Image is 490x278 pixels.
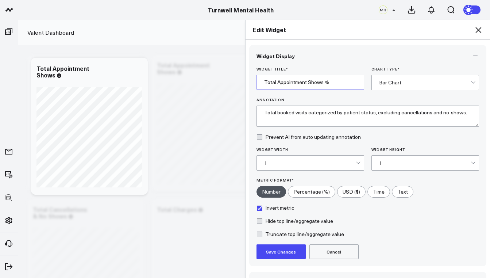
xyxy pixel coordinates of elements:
div: Bar Chart [379,80,471,85]
label: Invert metric [256,205,294,211]
label: Number [256,186,286,198]
button: Save Changes [256,244,306,259]
label: Widget Width [256,147,364,152]
div: MQ [379,5,387,14]
label: Metric Format* [256,178,479,182]
label: Widget Title * [256,67,364,71]
button: Cancel [309,244,359,259]
div: 1 [379,160,471,166]
button: Widget Display [249,45,487,67]
div: 1 [264,160,356,166]
textarea: Total booked visits categorized by patient status, excluding cancellations and no-shows. [256,106,479,127]
span: + [392,7,396,12]
button: + [389,5,398,14]
label: Text [392,186,413,198]
a: Turnwell Mental Health [208,6,274,14]
label: Percentage (%) [288,186,335,198]
h2: Edit Widget [253,26,483,34]
label: Annotation [256,98,479,102]
label: USD ($) [337,186,366,198]
label: Hide top line/aggregate value [256,218,333,224]
label: Chart Type * [371,67,479,71]
label: Prevent AI from auto updating annotation [256,134,361,140]
label: Time [367,186,390,198]
label: Widget Height [371,147,479,152]
input: Enter your widget title [256,75,364,90]
span: Widget Display [256,53,295,59]
label: Truncate top line/aggregate value [256,231,344,237]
